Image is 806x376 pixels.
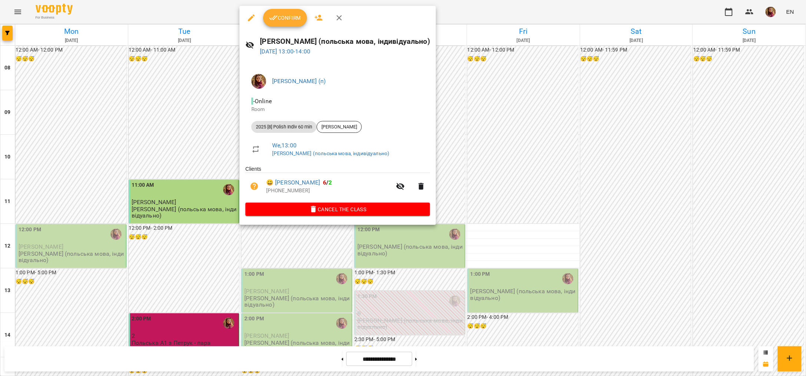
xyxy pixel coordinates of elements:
[245,177,263,195] button: Unpaid. Bill the attendance?
[269,13,301,22] span: Confirm
[266,178,320,187] a: 😀 [PERSON_NAME]
[263,9,307,27] button: Confirm
[317,121,362,133] div: [PERSON_NAME]
[272,150,389,156] a: [PERSON_NAME] (польська мова, індивідуально)
[245,165,430,202] ul: Clients
[329,179,332,186] span: 2
[272,78,326,85] a: [PERSON_NAME] (п)
[260,36,430,47] h6: [PERSON_NAME] (польська мова, індивідуально)
[251,106,424,113] p: Room
[251,205,424,214] span: Cancel the class
[260,48,311,55] a: [DATE] 13:00-14:00
[323,179,326,186] span: 6
[251,98,273,105] span: - Online
[323,179,332,186] b: /
[251,124,317,130] span: 2025 [8] Polish Indiv 60 min
[251,74,266,89] img: 4fb94bb6ae1e002b961ceeb1b4285021.JPG
[317,124,361,130] span: [PERSON_NAME]
[266,187,392,194] p: [PHONE_NUMBER]
[272,142,297,149] a: We , 13:00
[245,203,430,216] button: Cancel the class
